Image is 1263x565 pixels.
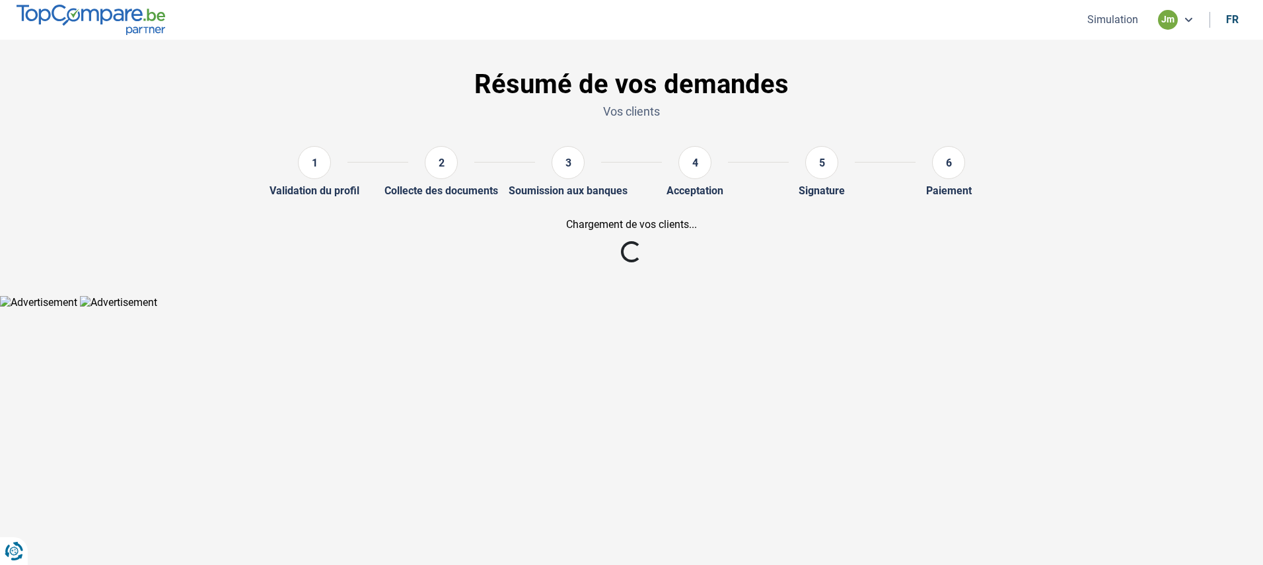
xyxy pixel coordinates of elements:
div: Signature [799,184,845,197]
div: jm [1158,10,1178,30]
div: Paiement [926,184,972,197]
img: TopCompare.be [17,5,165,34]
p: Vos clients [203,103,1060,120]
div: fr [1226,13,1239,26]
div: Acceptation [667,184,723,197]
button: Simulation [1083,13,1142,26]
div: 6 [932,146,965,179]
div: Soumission aux banques [509,184,628,197]
div: 1 [298,146,331,179]
img: Advertisement [80,296,157,309]
div: 2 [425,146,458,179]
div: Chargement de vos clients... [203,218,1060,231]
h1: Résumé de vos demandes [203,69,1060,100]
div: 3 [552,146,585,179]
div: 5 [805,146,838,179]
div: 4 [678,146,711,179]
div: Collecte des documents [384,184,498,197]
div: Validation du profil [270,184,359,197]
